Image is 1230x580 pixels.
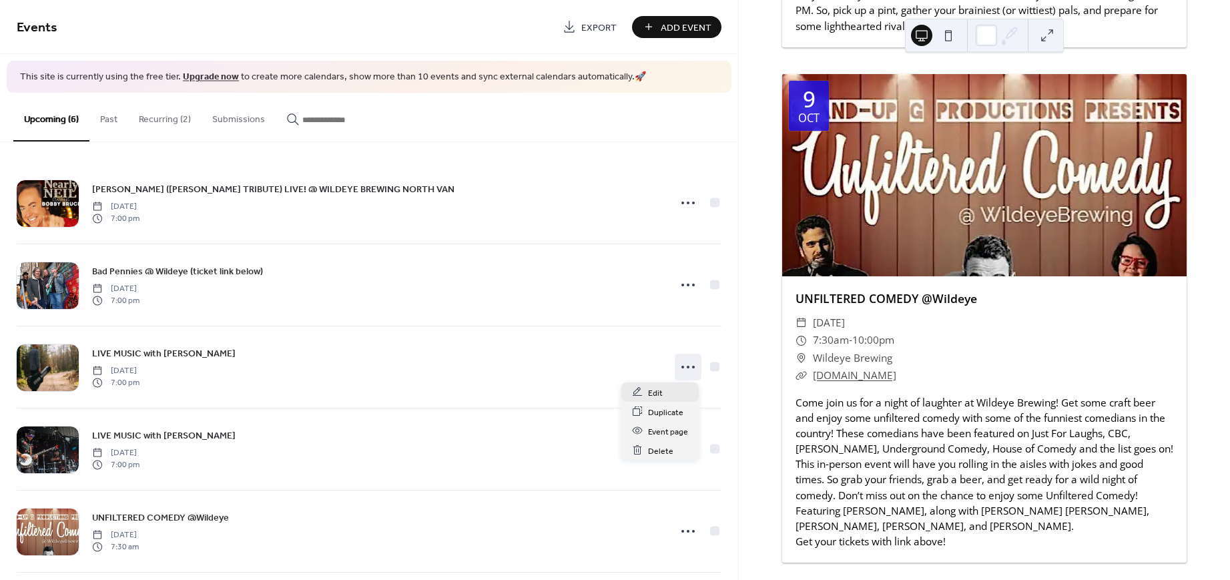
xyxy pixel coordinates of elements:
[661,21,711,35] span: Add Event
[92,459,139,471] span: 7:00 pm
[17,15,57,41] span: Events
[852,332,894,349] span: 10:00pm
[20,71,646,84] span: This site is currently using the free tier. to create more calendars, show more than 10 events an...
[803,88,816,110] div: 9
[648,405,683,419] span: Duplicate
[798,113,820,124] div: Oct
[813,350,892,367] span: Wildeye Brewing
[92,428,236,443] span: LIVE MUSIC with [PERSON_NAME]
[92,447,139,459] span: [DATE]
[92,364,139,376] span: [DATE]
[92,282,139,294] span: [DATE]
[13,93,89,141] button: Upcoming (6)
[796,367,808,384] div: ​
[92,377,139,389] span: 7:00 pm
[92,295,139,307] span: 7:00 pm
[581,21,617,35] span: Export
[92,264,263,278] span: Bad Pennies @ Wildeye (ticket link below)
[813,314,845,332] span: [DATE]
[813,368,896,382] a: [DOMAIN_NAME]
[92,428,236,443] a: LIVE MUSIC with [PERSON_NAME]
[183,68,239,86] a: Upgrade now
[849,332,852,349] span: -
[796,290,977,306] a: UNFILTERED COMEDY @Wildeye
[92,510,229,525] a: UNFILTERED COMEDY @Wildeye
[92,213,139,225] span: 7:00 pm
[92,182,454,197] a: [PERSON_NAME] ([PERSON_NAME] TRIBUTE) LIVE! @ WILDEYE BREWING NORTH VAN
[796,350,808,367] div: ​
[92,346,236,360] span: LIVE MUSIC with [PERSON_NAME]
[92,511,229,525] span: UNFILTERED COMEDY @Wildeye
[202,93,276,140] button: Submissions
[92,541,139,553] span: 7:30 am
[92,346,236,361] a: LIVE MUSIC with [PERSON_NAME]
[796,332,808,349] div: ​
[92,529,139,541] span: [DATE]
[813,332,849,349] span: 7:30am
[128,93,202,140] button: Recurring (2)
[89,93,128,140] button: Past
[92,182,454,196] span: [PERSON_NAME] ([PERSON_NAME] TRIBUTE) LIVE! @ WILDEYE BREWING NORTH VAN
[782,395,1187,549] div: Come join us for a night of laughter at Wildeye Brewing! Get some craft beer and enjoy some unfil...
[92,264,263,279] a: Bad Pennies @ Wildeye (ticket link below)
[648,444,673,458] span: Delete
[632,16,721,38] button: Add Event
[648,424,688,439] span: Event page
[92,200,139,212] span: [DATE]
[648,386,663,400] span: Edit
[553,16,627,38] a: Export
[796,314,808,332] div: ​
